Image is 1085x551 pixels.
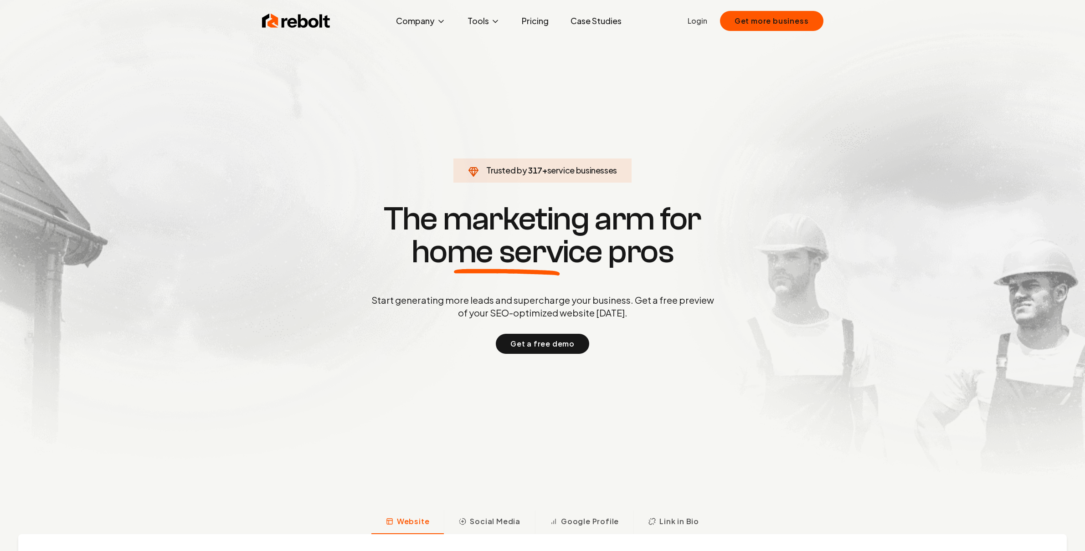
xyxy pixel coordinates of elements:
button: Get a free demo [496,334,589,354]
span: Social Media [470,516,520,527]
a: Case Studies [563,12,629,30]
img: Rebolt Logo [262,12,330,30]
button: Link in Bio [633,510,714,534]
button: Social Media [444,510,535,534]
h1: The marketing arm for pros [324,203,761,268]
span: home service [411,235,602,268]
button: Website [371,510,444,534]
button: Company [389,12,453,30]
button: Google Profile [535,510,633,534]
p: Start generating more leads and supercharge your business. Get a free preview of your SEO-optimiz... [370,294,716,319]
span: service businesses [547,165,617,175]
button: Get more business [720,11,823,31]
span: 317 [528,164,542,177]
span: Link in Bio [659,516,699,527]
span: Trusted by [486,165,527,175]
span: Website [397,516,430,527]
span: + [542,165,547,175]
span: Google Profile [561,516,619,527]
button: Tools [460,12,507,30]
a: Login [688,15,707,26]
a: Pricing [514,12,556,30]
